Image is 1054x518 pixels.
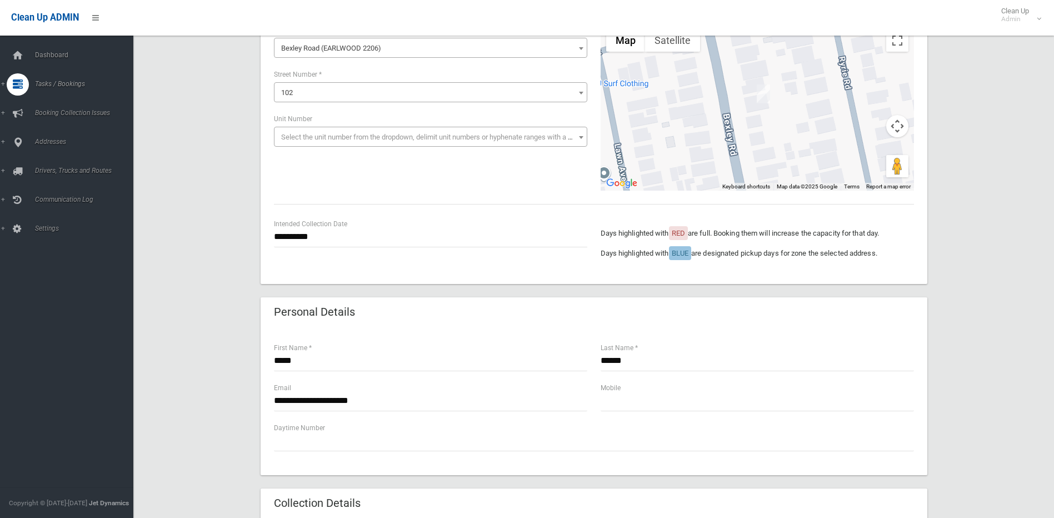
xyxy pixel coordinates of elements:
[277,85,585,101] span: 102
[672,229,685,237] span: RED
[32,51,142,59] span: Dashboard
[866,183,911,190] a: Report a map error
[886,29,908,52] button: Toggle fullscreen view
[606,29,645,52] button: Show street map
[722,183,770,191] button: Keyboard shortcuts
[757,84,770,103] div: 102 Bexley Road, EARLWOOD NSW 2206
[9,499,87,507] span: Copyright © [DATE]-[DATE]
[32,196,142,203] span: Communication Log
[277,41,585,56] span: Bexley Road (EARLWOOD 2206)
[996,7,1040,23] span: Clean Up
[261,492,374,514] header: Collection Details
[886,155,908,177] button: Drag Pegman onto the map to open Street View
[11,12,79,23] span: Clean Up ADMIN
[844,183,860,190] a: Terms (opens in new tab)
[777,183,837,190] span: Map data ©2025 Google
[32,138,142,146] span: Addresses
[32,80,142,88] span: Tasks / Bookings
[601,227,914,240] p: Days highlighted with are full. Booking them will increase the capacity for that day.
[274,82,587,102] span: 102
[261,301,368,323] header: Personal Details
[603,176,640,191] img: Google
[603,176,640,191] a: Open this area in Google Maps (opens a new window)
[32,225,142,232] span: Settings
[886,115,908,137] button: Map camera controls
[32,109,142,117] span: Booking Collection Issues
[1001,15,1029,23] small: Admin
[645,29,700,52] button: Show satellite imagery
[281,133,592,141] span: Select the unit number from the dropdown, delimit unit numbers or hyphenate ranges with a comma
[672,249,688,257] span: BLUE
[601,247,914,260] p: Days highlighted with are designated pickup days for zone the selected address.
[89,499,129,507] strong: Jet Dynamics
[281,88,293,97] span: 102
[274,38,587,58] span: Bexley Road (EARLWOOD 2206)
[32,167,142,175] span: Drivers, Trucks and Routes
